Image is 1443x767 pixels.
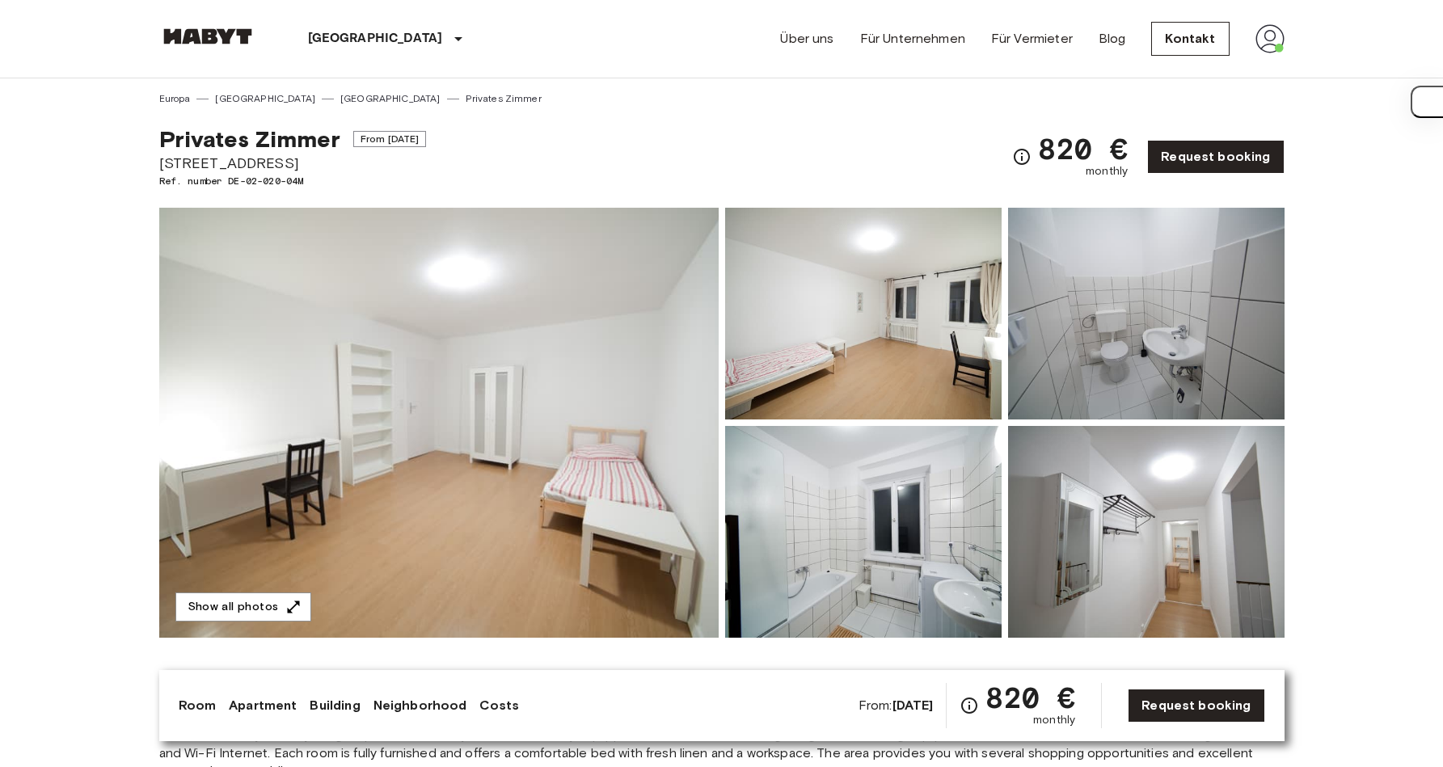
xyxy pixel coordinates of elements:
a: [GEOGRAPHIC_DATA] [340,91,441,106]
span: 820 € [1038,134,1128,163]
a: Europa [159,91,191,106]
a: [GEOGRAPHIC_DATA] [215,91,315,106]
span: From [DATE] [353,131,427,147]
span: monthly [1033,712,1075,728]
a: Neighborhood [373,696,467,715]
a: Apartment [229,696,297,715]
img: Picture of unit DE-02-020-04M [1008,208,1285,419]
button: Show all photos [175,592,311,622]
a: Über uns [780,29,833,48]
a: Request booking [1147,140,1284,174]
img: Marketing picture of unit DE-02-020-04M [159,208,719,638]
a: Für Vermieter [991,29,1073,48]
img: Picture of unit DE-02-020-04M [725,208,1002,419]
span: [STREET_ADDRESS] [159,153,427,174]
a: Costs [479,696,519,715]
span: 820 € [985,683,1075,712]
a: Blog [1099,29,1126,48]
svg: Check cost overview for full price breakdown. Please note that discounts apply to new joiners onl... [960,696,979,715]
span: From: [859,697,934,714]
a: Kontakt [1151,22,1229,56]
a: Für Unternehmen [860,29,965,48]
img: Habyt [159,28,256,44]
img: avatar [1255,24,1285,53]
img: Picture of unit DE-02-020-04M [1008,426,1285,638]
span: monthly [1086,163,1128,179]
p: [GEOGRAPHIC_DATA] [308,29,443,48]
span: Ref. number DE-02-020-04M [159,174,427,188]
span: Privates Zimmer [159,125,340,153]
a: Room [179,696,217,715]
b: [DATE] [892,697,934,713]
svg: Check cost overview for full price breakdown. Please note that discounts apply to new joiners onl... [1012,147,1032,166]
a: Privates Zimmer [466,91,542,106]
img: Picture of unit DE-02-020-04M [725,426,1002,638]
a: Request booking [1128,689,1264,723]
a: Building [310,696,360,715]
